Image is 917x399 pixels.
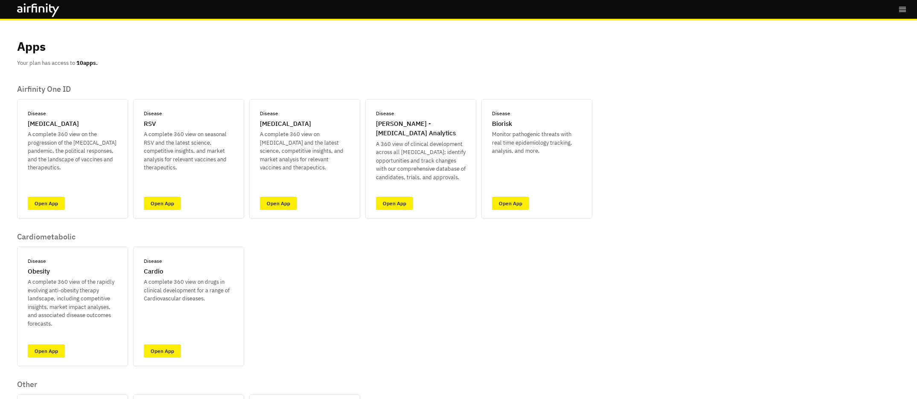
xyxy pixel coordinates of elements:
p: Airfinity One ID [17,84,592,94]
p: Disease [28,257,46,265]
p: Cardio [144,267,163,277]
p: Disease [144,110,162,117]
p: Apps [17,38,46,55]
p: Disease [376,110,394,117]
p: Disease [144,257,162,265]
p: A complete 360 view on seasonal RSV and the latest science, competitive insights, and market anal... [144,130,233,172]
p: A complete 360 view on drugs in clinical development for a range of Cardiovascular diseases. [144,278,233,303]
p: Obesity [28,267,50,277]
p: [MEDICAL_DATA] [28,119,79,129]
p: Disease [260,110,278,117]
p: Other [17,380,360,389]
p: Biorisk [492,119,512,129]
a: Open App [28,344,65,358]
p: [MEDICAL_DATA] [260,119,311,129]
a: Open App [28,197,65,210]
a: Open App [492,197,529,210]
a: Open App [144,344,181,358]
p: RSV [144,119,156,129]
a: Open App [144,197,181,210]
p: A 360 view of clinical development across all [MEDICAL_DATA]; identify opportunities and track ch... [376,140,466,182]
p: A complete 360 view on [MEDICAL_DATA] and the latest science, competitive insights, and market an... [260,130,349,172]
a: Open App [376,197,413,210]
p: Your plan has access to [17,59,98,67]
p: Disease [492,110,510,117]
p: A complete 360 view of the rapidly evolving anti-obesity therapy landscape, including competitive... [28,278,117,328]
b: 10 apps. [76,59,98,67]
a: Open App [260,197,297,210]
p: Monitor pathogenic threats with real time epidemiology tracking, analysis, and more. [492,130,582,155]
p: [PERSON_NAME] - [MEDICAL_DATA] Analytics [376,119,466,138]
p: Disease [28,110,46,117]
p: A complete 360 view on the progression of the [MEDICAL_DATA] pandemic, the political responses, a... [28,130,117,172]
p: Cardiometabolic [17,232,244,242]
